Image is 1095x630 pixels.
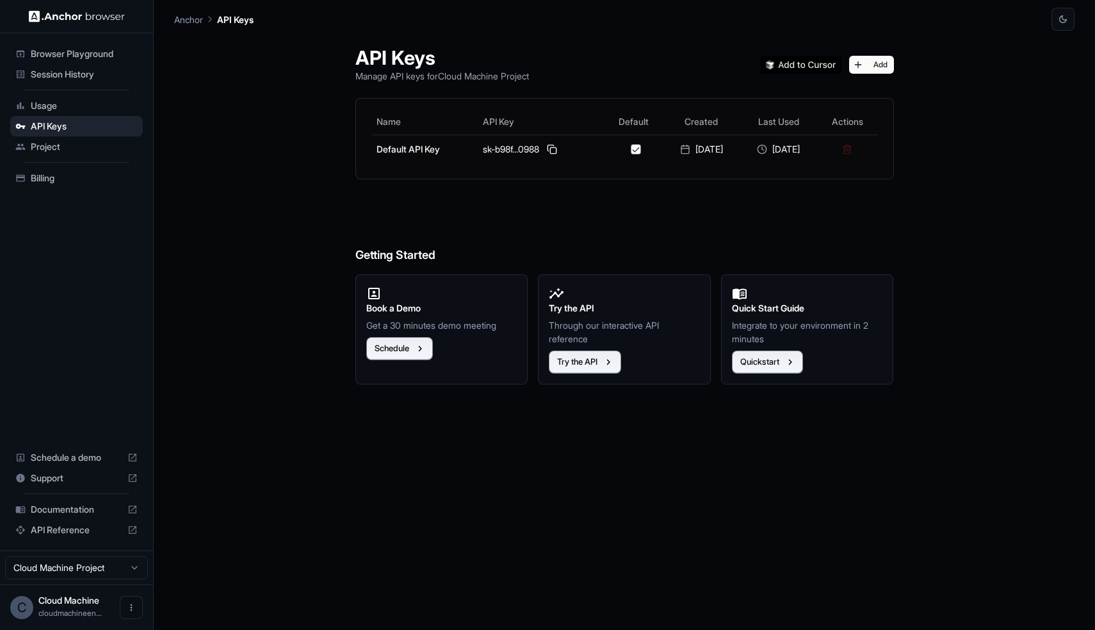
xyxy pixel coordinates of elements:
span: Support [31,472,122,485]
button: Schedule [366,337,433,360]
span: Schedule a demo [31,451,122,464]
button: Open menu [120,596,143,619]
div: API Keys [10,116,143,137]
div: sk-b98f...0988 [483,142,599,157]
p: Through our interactive API reference [549,319,700,345]
th: Last Used [740,109,817,135]
div: C [10,596,33,619]
span: Project [31,140,138,153]
div: [DATE] [668,143,734,156]
button: Copy API key [544,142,560,157]
th: Name [371,109,478,135]
h2: Try the API [549,301,700,315]
h1: API Keys [355,46,529,69]
div: [DATE] [745,143,812,156]
button: Add [849,56,894,74]
span: Documentation [31,503,122,516]
span: Billing [31,172,138,185]
div: Session History [10,64,143,85]
p: Get a 30 minutes demo meeting [366,319,517,332]
span: Cloud Machine [38,595,99,606]
div: Documentation [10,499,143,520]
h6: Getting Started [355,195,894,265]
div: Billing [10,168,143,188]
nav: breadcrumb [174,12,254,26]
span: Browser Playground [31,47,138,60]
div: Project [10,137,143,157]
h2: Book a Demo [366,301,517,315]
div: API Reference [10,520,143,540]
div: Support [10,468,143,488]
th: Created [663,109,740,135]
p: Manage API keys for Cloud Machine Project [355,69,529,83]
p: API Keys [217,13,254,26]
span: Usage [31,99,138,112]
h2: Quick Start Guide [732,301,883,315]
th: Default [604,109,663,135]
img: Add anchorbrowser MCP server to Cursor [761,56,841,74]
button: Quickstart [732,351,803,374]
span: API Reference [31,524,122,536]
div: Browser Playground [10,44,143,64]
p: Anchor [174,13,203,26]
td: Default API Key [371,135,478,163]
span: Session History [31,68,138,81]
p: Integrate to your environment in 2 minutes [732,319,883,345]
div: Usage [10,95,143,116]
span: cloudmachineengine@gmail.com [38,608,102,618]
th: API Key [478,109,604,135]
span: API Keys [31,120,138,133]
button: Try the API [549,351,621,374]
img: Anchor Logo [29,10,125,22]
div: Schedule a demo [10,447,143,468]
th: Actions [817,109,877,135]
